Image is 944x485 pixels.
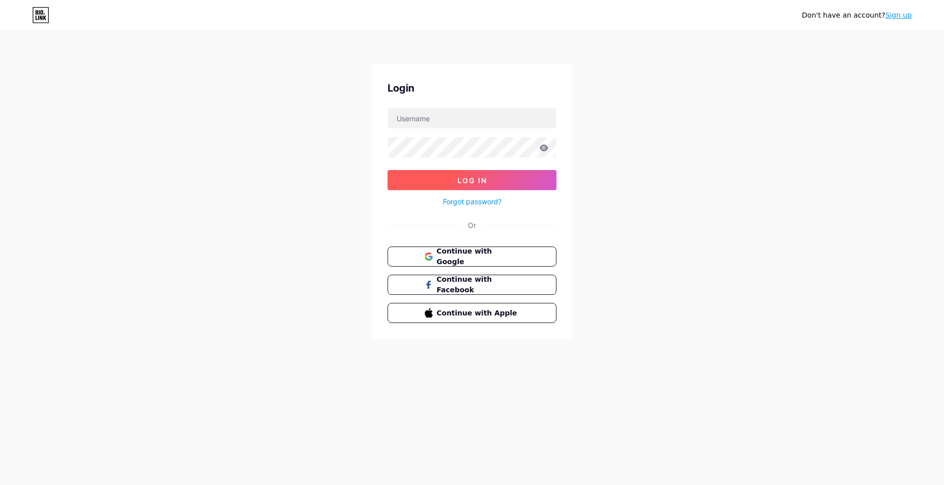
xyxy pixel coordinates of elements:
[388,108,556,128] input: Username
[437,308,520,318] span: Continue with Apple
[437,274,520,295] span: Continue with Facebook
[388,247,556,267] button: Continue with Google
[388,303,556,323] button: Continue with Apple
[437,246,520,267] span: Continue with Google
[457,176,487,185] span: Log In
[802,10,912,21] div: Don't have an account?
[443,196,502,207] a: Forgot password?
[468,220,476,230] div: Or
[388,170,556,190] button: Log In
[885,11,912,19] a: Sign up
[388,275,556,295] button: Continue with Facebook
[388,80,556,96] div: Login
